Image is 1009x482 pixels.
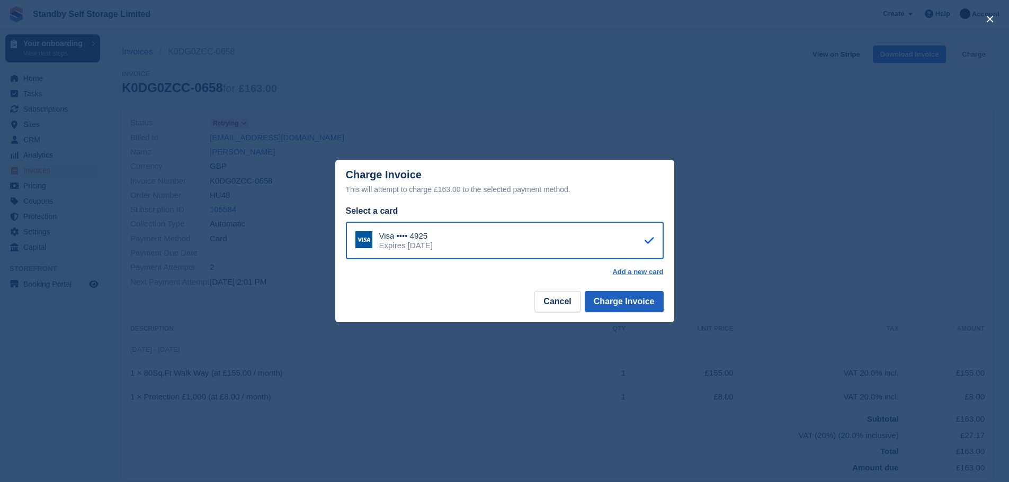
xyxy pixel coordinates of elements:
div: Charge Invoice [346,169,664,196]
div: Visa •••• 4925 [379,231,433,241]
img: Visa Logo [355,231,372,248]
button: Charge Invoice [585,291,664,312]
button: close [981,11,998,28]
button: Cancel [534,291,580,312]
div: This will attempt to charge £163.00 to the selected payment method. [346,183,664,196]
div: Expires [DATE] [379,241,433,250]
div: Select a card [346,205,664,217]
a: Add a new card [612,268,663,276]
